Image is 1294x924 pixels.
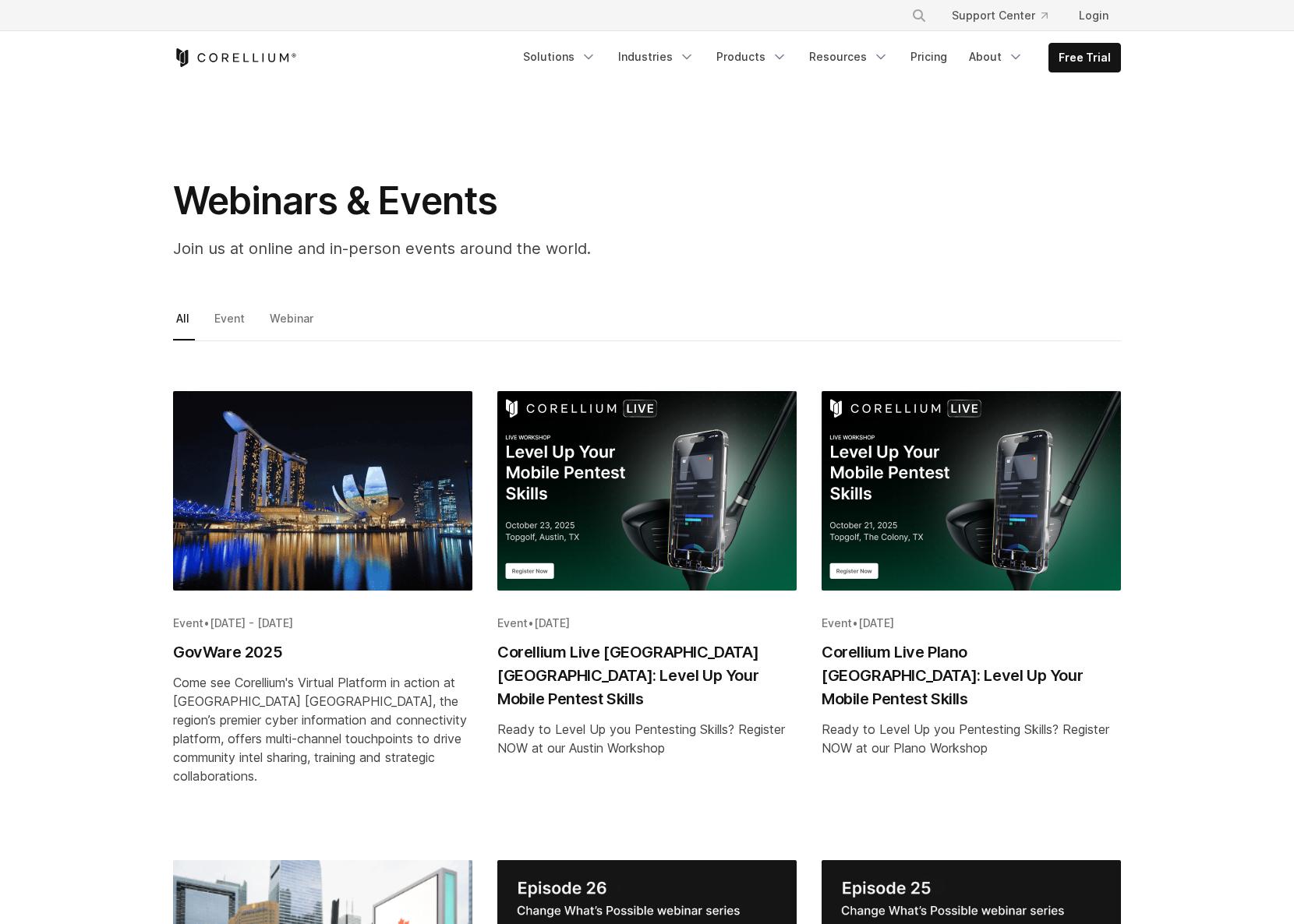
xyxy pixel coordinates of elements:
a: Blog post summary: Corellium Live Plano TX: Level Up Your Mobile Pentest Skills [822,391,1121,835]
a: Blog post summary: GovWare 2025 [173,391,472,835]
a: Industries [609,43,704,71]
a: Pricing [901,43,956,71]
img: Corellium Live Plano TX: Level Up Your Mobile Pentest Skills [822,391,1121,591]
a: Event [211,308,250,340]
button: Search [905,2,933,30]
div: Navigation Menu [514,43,1121,72]
div: • [822,615,1121,631]
h2: Corellium Live Plano [GEOGRAPHIC_DATA]: Level Up Your Mobile Pentest Skills [822,640,1121,711]
div: Come see Corellium's Virtual Platform in action at [GEOGRAPHIC_DATA] [GEOGRAPHIC_DATA], the regio... [173,673,472,785]
div: • [173,615,472,631]
p: Join us at online and in-person events around the world. [173,237,797,260]
div: Ready to Level Up you Pentesting Skills? Register NOW at our Austin Workshop [497,720,797,757]
a: Support Center [939,2,1060,30]
span: Event [497,616,528,630]
div: Ready to Level Up you Pentesting Skills? Register NOW at our Plano Workshop [822,720,1121,757]
h1: Webinars & Events [173,178,797,224]
a: All [173,308,195,340]
div: • [497,615,797,631]
span: [DATE] [534,616,570,630]
span: Event [822,616,852,630]
span: Event [173,616,203,630]
span: [DATE] [858,616,894,630]
div: Navigation Menu [893,2,1121,30]
a: Solutions [514,43,606,71]
img: Corellium Live Austin TX: Level Up Your Mobile Pentest Skills [497,391,797,591]
a: Login [1066,2,1121,30]
h2: GovWare 2025 [173,640,472,664]
a: Products [707,43,797,71]
img: GovWare 2025 [173,391,472,591]
h2: Corellium Live [GEOGRAPHIC_DATA] [GEOGRAPHIC_DATA]: Level Up Your Mobile Pentest Skills [497,640,797,711]
span: [DATE] - [DATE] [210,616,293,630]
a: Corellium Home [173,48,297,67]
a: Blog post summary: Corellium Live Austin TX: Level Up Your Mobile Pentest Skills [497,391,797,835]
a: Resources [800,43,898,71]
a: Webinar [267,308,319,340]
a: Free Trial [1049,44,1120,72]
a: About [960,43,1033,71]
